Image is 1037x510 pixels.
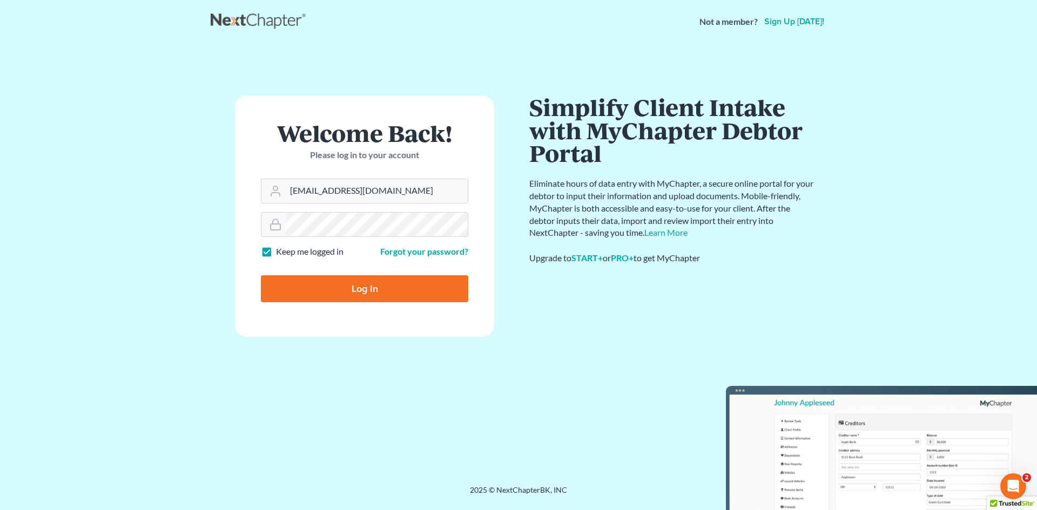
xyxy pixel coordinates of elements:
div: Upgrade to or to get MyChapter [529,252,816,264]
span: 2 [1022,473,1031,482]
input: Log In [261,275,468,302]
div: 2025 © NextChapterBK, INC [211,485,826,504]
strong: Not a member? [699,16,758,28]
a: PRO+ [611,253,634,263]
a: Forgot your password? [380,246,468,256]
a: START+ [571,253,603,263]
label: Keep me logged in [276,246,344,258]
input: Email Address [286,179,468,203]
h1: Simplify Client Intake with MyChapter Debtor Portal [529,96,816,165]
h1: Welcome Back! [261,121,468,145]
p: Please log in to your account [261,149,468,161]
a: Learn More [644,227,688,237]
a: Sign up [DATE]! [762,17,826,26]
iframe: Intercom live chat [1000,473,1026,499]
p: Eliminate hours of data entry with MyChapter, a secure online portal for your debtor to input the... [529,178,816,239]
